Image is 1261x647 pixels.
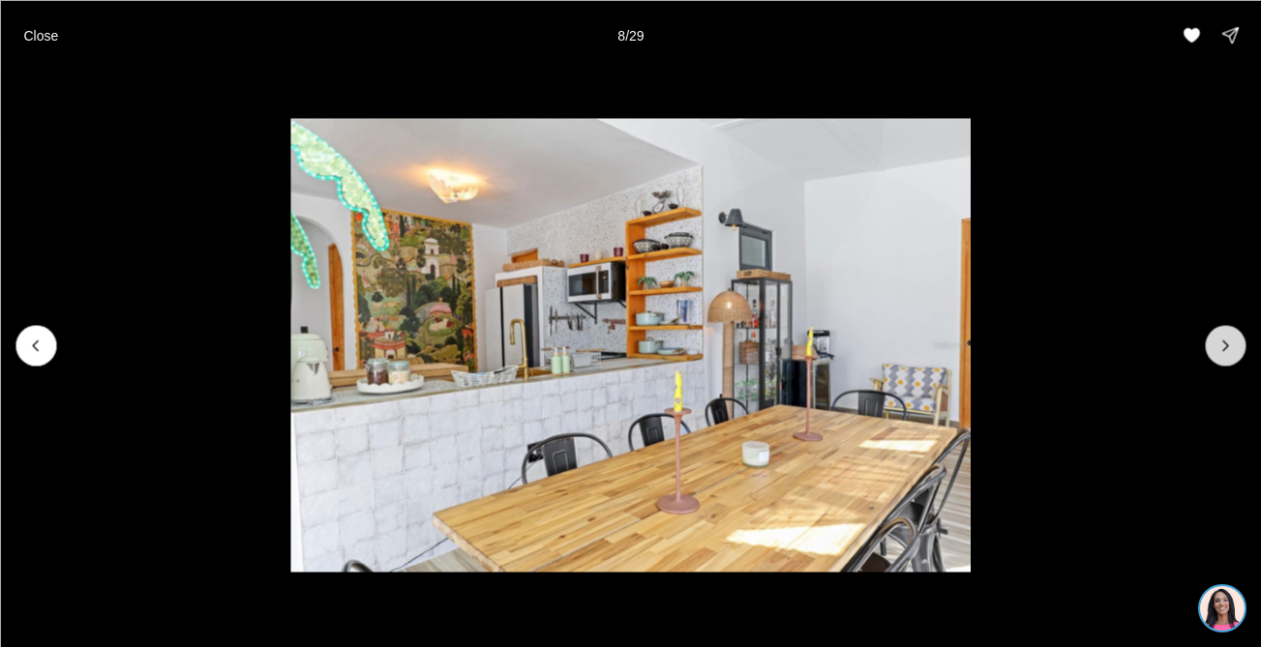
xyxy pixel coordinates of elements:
[15,325,56,366] button: Previous slide
[12,12,56,56] img: be3d4b55-7850-4bcb-9297-a2f9cd376e78.png
[23,27,58,43] p: Close
[12,15,70,54] button: Close
[617,27,644,43] p: 8 / 29
[1205,325,1246,366] button: Next slide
